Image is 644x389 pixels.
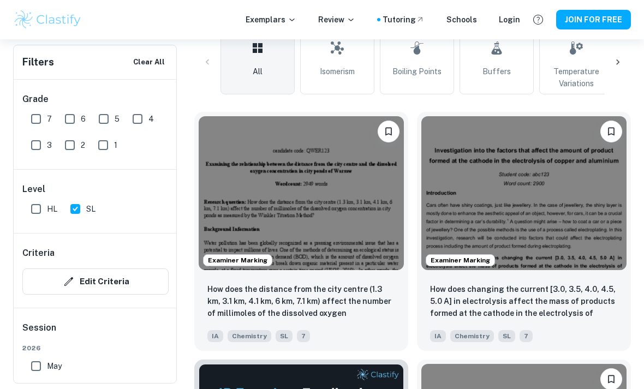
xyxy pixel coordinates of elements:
[199,116,404,270] img: Chemistry IA example thumbnail: How does the distance from the city cent
[22,268,169,295] button: Edit Criteria
[556,10,631,29] button: JOIN FOR FREE
[318,14,355,26] p: Review
[22,321,169,343] h6: Session
[86,203,96,215] span: SL
[499,14,520,26] a: Login
[47,360,62,372] span: May
[22,247,55,260] h6: Criteria
[194,112,408,351] a: Examiner MarkingPlease log in to bookmark exemplarsHow does the distance from the city centre (1....
[246,14,296,26] p: Exemplars
[22,343,169,353] span: 2026
[228,330,271,342] span: Chemistry
[47,113,52,125] span: 7
[204,255,272,265] span: Examiner Marking
[81,139,85,151] span: 2
[383,14,425,26] a: Tutoring
[114,139,117,151] span: 1
[498,330,515,342] span: SL
[430,283,618,320] p: How does changing the current [3.0, 3.5, 4.0, 4.5, 5.0 A] in electrolysis affect the mass of prod...
[544,65,609,89] span: Temperature Variations
[207,283,395,320] p: How does the distance from the city centre (1.3 km, 3.1 km, 4.1 km, 6 km, 7.1 km) affect the numb...
[446,14,477,26] a: Schools
[22,55,54,70] h6: Filters
[207,330,223,342] span: IA
[253,65,263,77] span: All
[320,65,355,77] span: Isomerism
[417,112,631,351] a: Examiner MarkingPlease log in to bookmark exemplarsHow does changing the current [3.0, 3.5, 4.0, ...
[520,330,533,342] span: 7
[22,93,169,106] h6: Grade
[482,65,511,77] span: Buffers
[130,54,168,70] button: Clear All
[81,113,86,125] span: 6
[529,10,547,29] button: Help and Feedback
[22,183,169,196] h6: Level
[276,330,293,342] span: SL
[297,330,310,342] span: 7
[47,203,57,215] span: HL
[47,139,52,151] span: 3
[13,9,82,31] img: Clastify logo
[430,330,446,342] span: IA
[392,65,442,77] span: Boiling Points
[450,330,494,342] span: Chemistry
[115,113,120,125] span: 5
[378,121,399,142] button: Please log in to bookmark exemplars
[426,255,494,265] span: Examiner Marking
[148,113,154,125] span: 4
[600,121,622,142] button: Please log in to bookmark exemplars
[421,116,627,270] img: Chemistry IA example thumbnail: How does changing the current [3.0, 3.5,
